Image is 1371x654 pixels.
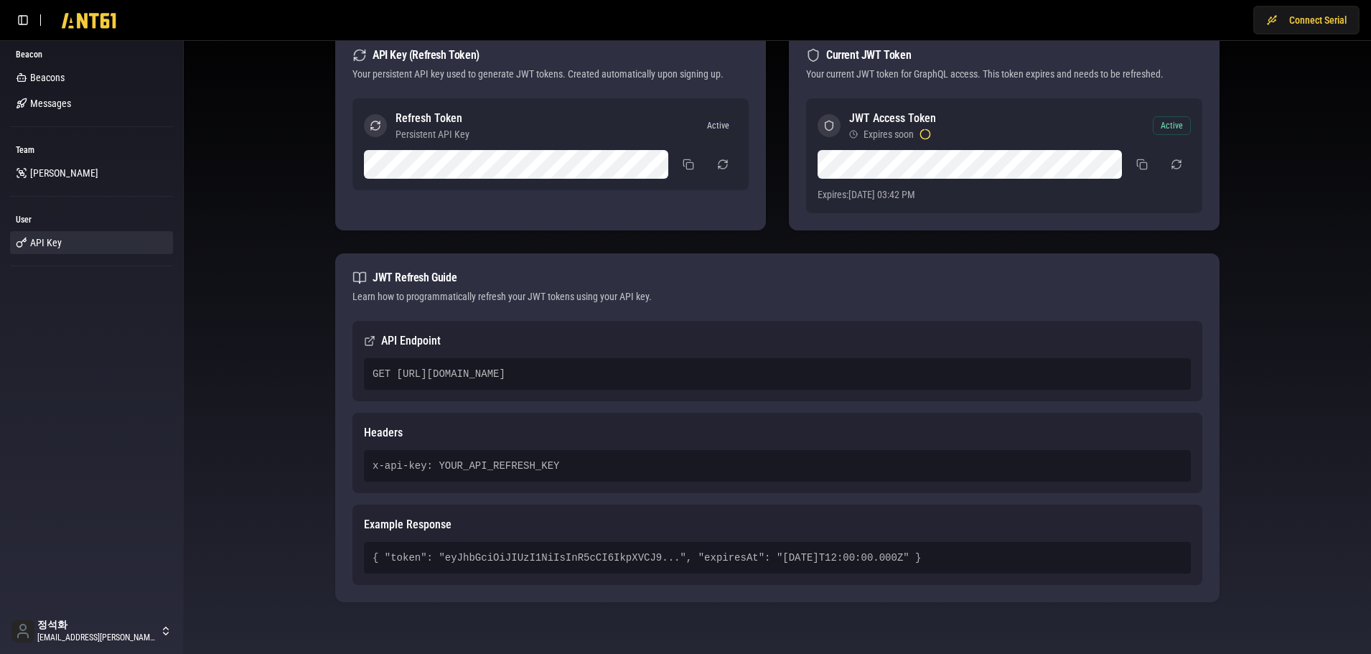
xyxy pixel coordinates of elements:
h3: JWT Access Token [849,110,936,127]
div: API Key (Refresh Token) [352,48,749,62]
div: Your persistent API key used to generate JWT tokens. Created automatically upon signing up. [352,67,749,81]
h3: API Endpoint [364,332,1191,350]
h3: Example Response [364,516,1191,533]
div: Beacon [10,43,173,66]
div: { "token": "eyJhbGciOiJIUzI1NiIsInR5cCI6IkpXVCJ9...", "expiresAt": "[DATE]T12:00:00.000Z" } [364,542,1191,574]
div: x-api-key: YOUR_API_REFRESH_KEY [364,450,1191,482]
a: Messages [10,92,173,115]
h3: Headers [364,424,1191,442]
a: [PERSON_NAME] [10,162,173,184]
a: API Key [10,231,173,254]
span: Expires soon [864,127,914,141]
div: Active [1153,116,1191,135]
div: Team [10,139,173,162]
div: Expires: [DATE] 03:42 PM [818,187,1191,202]
span: [PERSON_NAME] [30,166,98,180]
span: Beacons [30,70,65,85]
div: JWT Refresh Guide [352,271,1202,285]
div: GET [URL][DOMAIN_NAME] [364,358,1191,390]
div: User [10,208,173,231]
a: Beacons [10,66,173,89]
div: Learn how to programmatically refresh your JWT tokens using your API key. [352,289,1202,304]
div: Your current JWT token for GraphQL access. This token expires and needs to be refreshed. [806,67,1202,81]
div: Active [699,116,737,135]
span: Messages [30,96,71,111]
button: 정석화[EMAIL_ADDRESS][PERSON_NAME][DOMAIN_NAME] [6,614,177,648]
span: 정석화 [37,619,157,632]
div: Current JWT Token [806,48,1202,62]
button: Connect Serial [1253,6,1360,34]
span: API Key [30,235,62,250]
span: [EMAIL_ADDRESS][PERSON_NAME][DOMAIN_NAME] [37,632,157,643]
h3: Refresh Token [396,110,469,127]
span: Persistent API Key [396,127,469,141]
